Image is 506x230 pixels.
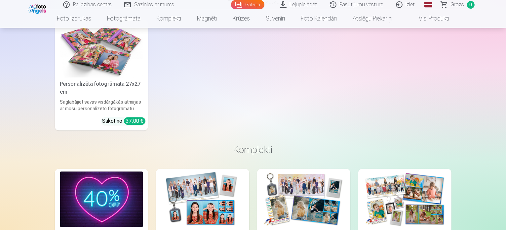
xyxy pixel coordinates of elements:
[58,99,145,112] div: Saglabājiet savas visdārgākās atmiņas ar mūsu personalizēto fotogrāmatu
[451,1,464,9] span: Grozs
[28,3,48,14] img: /fa1
[400,9,457,28] a: Visi produkti
[49,9,99,28] a: Foto izdrukas
[345,9,400,28] a: Atslēgu piekariņi
[225,9,258,28] a: Krūzes
[60,171,143,227] img: Pilns Atmiņu Komplekts – Drukātas (15×23cm, 40% ATLAIDE) un 🎁 Digitālas Fotogrāfijas
[58,80,145,96] div: Personalizēta fotogrāmata 27x27 cm
[189,9,225,28] a: Magnēti
[262,171,345,227] img: Populārs komplekts
[258,9,293,28] a: Suvenīri
[102,117,145,125] div: Sākot no
[148,9,189,28] a: Komplekti
[99,9,148,28] a: Fotogrāmata
[60,23,143,78] img: Personalizēta fotogrāmata 27x27 cm
[293,9,345,28] a: Foto kalendāri
[55,20,148,131] a: Personalizēta fotogrāmata 27x27 cmPersonalizēta fotogrāmata 27x27 cmSaglabājiet savas visdārgākās...
[161,171,244,227] img: Klasiskais komplekts
[467,1,475,9] span: 0
[124,117,145,125] div: 37,00 €
[60,144,446,156] h3: Komplekti
[364,171,446,227] img: Premium komplekts + 🎁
